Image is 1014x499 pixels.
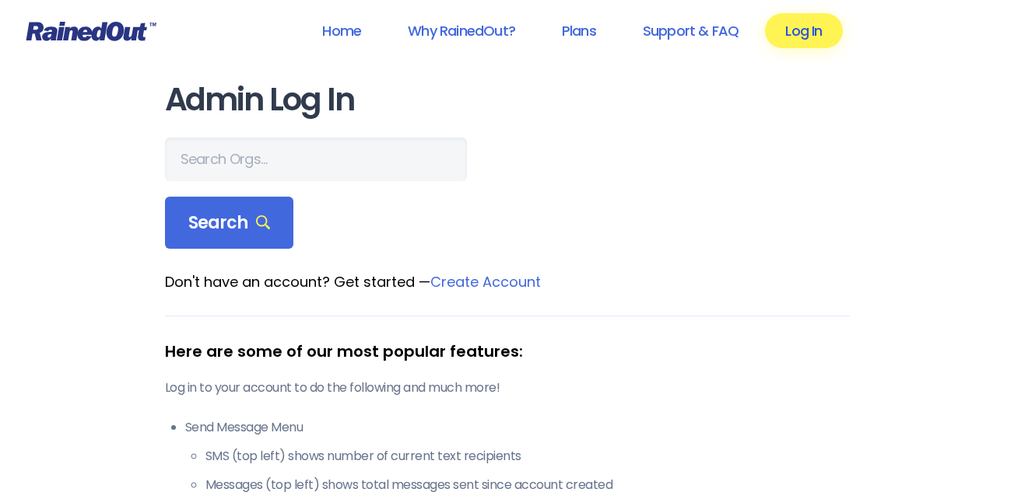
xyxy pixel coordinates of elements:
a: Support & FAQ [623,13,759,48]
input: Search Orgs… [165,138,467,181]
p: Log in to your account to do the following and much more! [165,379,850,397]
div: Search [165,197,294,249]
div: Here are some of our most popular features: [165,340,850,363]
a: Why RainedOut? [388,13,535,48]
span: Search [188,212,271,234]
a: Create Account [430,272,541,291]
a: Home [302,13,381,48]
a: Log In [765,13,842,48]
li: Messages (top left) shows total messages sent since account created [205,476,850,494]
h1: Admin Log In [165,82,850,117]
a: Plans [542,13,616,48]
li: SMS (top left) shows number of current text recipients [205,447,850,466]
